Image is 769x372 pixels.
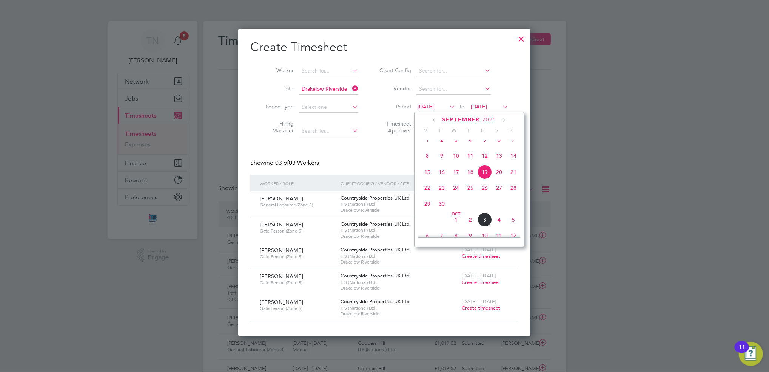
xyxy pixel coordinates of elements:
[420,149,435,163] span: 8
[250,159,321,167] div: Showing
[739,342,763,366] button: Open Resource Center, 11 new notifications
[490,127,504,134] span: S
[483,116,496,123] span: 2025
[260,67,294,74] label: Worker
[260,228,335,234] span: Gate Person (Zone 5)
[341,298,410,305] span: Countryside Properties UK Ltd
[299,126,358,136] input: Search for...
[341,227,458,233] span: ITS (National) Ltd.
[492,212,506,227] span: 4
[418,103,434,110] span: [DATE]
[377,67,411,74] label: Client Config
[463,181,478,195] span: 25
[339,175,460,192] div: Client Config / Vendor / Site
[416,66,491,76] input: Search for...
[418,127,433,134] span: M
[260,254,335,260] span: Gate Person (Zone 5)
[377,85,411,92] label: Vendor
[462,298,496,305] span: [DATE] - [DATE]
[435,181,449,195] span: 23
[341,285,458,291] span: Drakelow Riverside
[506,212,521,227] span: 5
[258,175,339,192] div: Worker / Role
[435,149,449,163] span: 9
[260,299,303,305] span: [PERSON_NAME]
[506,181,521,195] span: 28
[449,181,463,195] span: 24
[299,102,358,113] input: Select one
[478,181,492,195] span: 26
[462,305,500,311] span: Create timesheet
[471,103,487,110] span: [DATE]
[435,165,449,179] span: 16
[435,197,449,211] span: 30
[492,165,506,179] span: 20
[492,228,506,243] span: 11
[462,253,500,259] span: Create timesheet
[492,181,506,195] span: 27
[260,273,303,280] span: [PERSON_NAME]
[260,103,294,110] label: Period Type
[506,165,521,179] span: 21
[478,165,492,179] span: 19
[260,221,303,228] span: [PERSON_NAME]
[341,207,458,213] span: Drakelow Riverside
[420,228,435,243] span: 6
[420,181,435,195] span: 22
[462,279,500,285] span: Create timesheet
[478,212,492,227] span: 3
[260,247,303,254] span: [PERSON_NAME]
[463,228,478,243] span: 9
[260,85,294,92] label: Site
[260,305,335,312] span: Gate Person (Zone 5)
[449,165,463,179] span: 17
[377,103,411,110] label: Period
[463,212,478,227] span: 2
[420,165,435,179] span: 15
[341,305,458,311] span: ITS (National) Ltd.
[738,347,745,357] div: 11
[462,246,496,253] span: [DATE] - [DATE]
[506,228,521,243] span: 12
[341,279,458,285] span: ITS (National) Ltd.
[504,127,519,134] span: S
[476,127,490,134] span: F
[260,120,294,134] label: Hiring Manager
[463,149,478,163] span: 11
[449,212,463,227] span: 1
[449,149,463,163] span: 10
[275,159,289,167] span: 03 of
[299,84,358,95] input: Search for...
[457,102,467,112] span: To
[341,311,458,317] span: Drakelow Riverside
[341,201,458,207] span: ITS (National) Ltd.
[506,149,521,163] span: 14
[260,195,303,202] span: [PERSON_NAME]
[449,228,463,243] span: 8
[416,84,491,95] input: Search for...
[341,246,410,253] span: Countryside Properties UK Ltd
[461,127,476,134] span: T
[377,120,411,134] label: Timesheet Approver
[478,228,492,243] span: 10
[420,197,435,211] span: 29
[260,202,335,208] span: General Labourer (Zone 5)
[341,273,410,279] span: Countryside Properties UK Ltd
[478,149,492,163] span: 12
[463,165,478,179] span: 18
[275,159,319,167] span: 03 Workers
[492,149,506,163] span: 13
[341,221,410,227] span: Countryside Properties UK Ltd
[435,228,449,243] span: 7
[449,212,463,216] span: Oct
[341,259,458,265] span: Drakelow Riverside
[341,195,410,201] span: Countryside Properties UK Ltd
[433,127,447,134] span: T
[341,233,458,239] span: Drakelow Riverside
[462,273,496,279] span: [DATE] - [DATE]
[442,116,480,123] span: September
[299,66,358,76] input: Search for...
[260,280,335,286] span: Gate Person (Zone 5)
[447,127,461,134] span: W
[250,39,518,55] h2: Create Timesheet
